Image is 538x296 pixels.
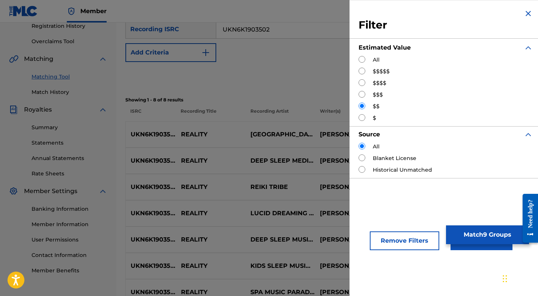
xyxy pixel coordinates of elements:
[246,183,315,192] p: REIKI TRIBE
[359,44,411,51] strong: Estimated Value
[32,220,107,228] a: Member Information
[359,131,380,138] strong: Source
[24,187,77,196] span: Member Settings
[176,183,246,192] p: REALITY
[446,225,529,244] button: Match9 Groups
[9,105,18,114] img: Royalties
[315,209,384,218] p: [PERSON_NAME], [PERSON_NAME]
[246,261,315,270] p: KIDS SLEEP MUSIC MAESTRO
[32,205,107,213] a: Banking Information
[373,79,386,87] label: $$$$
[32,38,107,45] a: Overclaims Tool
[373,91,383,99] label: $$$
[126,261,176,270] p: UKN6K1903502
[246,130,315,139] p: [GEOGRAPHIC_DATA]
[126,130,176,139] p: UKN6K1903502
[201,48,210,57] img: 9d2ae6d4665cec9f34b9.svg
[373,166,432,174] label: Historical Unmatched
[32,22,107,30] a: Registration History
[315,235,384,244] p: [PERSON_NAME], [PERSON_NAME]
[246,209,315,218] p: LUCID DREAMING MUSIC
[315,130,384,139] p: [PERSON_NAME], [PERSON_NAME]
[315,261,384,270] p: [PERSON_NAME], [PERSON_NAME]
[246,156,315,165] p: DEEP SLEEP MEDITATION
[126,156,176,165] p: UKN6K1903502
[373,143,380,151] label: All
[98,187,107,196] img: expand
[32,267,107,275] a: Member Benefits
[524,9,533,18] img: close
[500,260,538,296] iframe: Chat Widget
[24,105,52,114] span: Royalties
[524,130,533,139] img: expand
[67,7,76,16] img: Top Rightsholder
[176,108,246,121] p: Recording Title
[517,188,538,249] iframe: Resource Center
[32,170,107,178] a: Rate Sheets
[373,56,380,64] label: All
[126,235,176,244] p: UKN6K1903502
[32,251,107,259] a: Contact Information
[176,235,246,244] p: REALITY
[359,18,533,32] h3: Filter
[32,88,107,96] a: Match History
[246,235,315,244] p: DEEP SLEEP MUSIC COLLECTIVE
[176,156,246,165] p: REALITY
[176,209,246,218] p: REALITY
[98,54,107,63] img: expand
[125,97,529,103] p: Showing 1 - 8 of 8 results
[32,236,107,244] a: User Permissions
[125,43,216,62] button: Add Criteria
[315,108,385,121] p: Writer(s)
[524,43,533,52] img: expand
[370,231,439,250] button: Remove Filters
[245,108,315,121] p: Recording Artist
[24,54,53,63] span: Matching
[9,187,18,196] img: Member Settings
[373,114,376,122] label: $
[32,73,107,81] a: Matching Tool
[32,139,107,147] a: Statements
[9,6,38,17] img: MLC Logo
[373,103,380,110] label: $$
[125,108,176,121] p: ISRC
[315,156,384,165] p: [PERSON_NAME], [PERSON_NAME]
[126,183,176,192] p: UKN6K1903502
[32,154,107,162] a: Annual Statements
[373,154,416,162] label: Blanket License
[9,54,18,63] img: Matching
[176,130,246,139] p: REALITY
[32,124,107,131] a: Summary
[126,209,176,218] p: UKN6K1903502
[315,183,384,192] p: [PERSON_NAME], [PERSON_NAME]
[373,68,390,76] label: $$$$$
[503,267,507,290] div: Drag
[80,7,107,15] span: Member
[176,261,246,270] p: REALITY
[98,105,107,114] img: expand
